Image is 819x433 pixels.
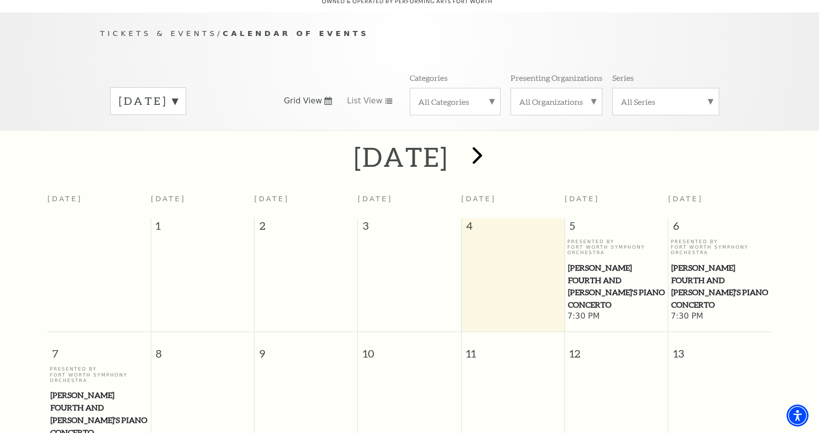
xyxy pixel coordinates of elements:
[151,218,254,238] span: 1
[50,366,148,383] p: Presented By Fort Worth Symphony Orchestra
[255,332,357,367] span: 9
[358,218,461,238] span: 3
[568,262,665,311] span: [PERSON_NAME] Fourth and [PERSON_NAME]'s Piano Concerto
[255,195,289,203] span: [DATE]
[565,218,668,238] span: 5
[358,195,393,203] span: [DATE]
[418,96,492,107] label: All Categories
[461,195,496,203] span: [DATE]
[462,332,564,367] span: 11
[668,332,772,367] span: 13
[671,311,769,322] span: 7:30 PM
[565,332,668,367] span: 12
[519,96,594,107] label: All Organizations
[458,139,494,175] button: next
[354,141,448,173] h2: [DATE]
[151,332,254,367] span: 8
[47,189,151,218] th: [DATE]
[347,95,382,106] span: List View
[564,195,599,203] span: [DATE]
[511,72,602,83] p: Presenting Organizations
[567,239,666,256] p: Presented By Fort Worth Symphony Orchestra
[671,262,769,311] span: [PERSON_NAME] Fourth and [PERSON_NAME]'s Piano Concerto
[612,72,634,83] p: Series
[621,96,711,107] label: All Series
[47,332,151,367] span: 7
[567,311,666,322] span: 7:30 PM
[410,72,448,83] p: Categories
[100,27,719,40] p: /
[284,95,322,106] span: Grid View
[100,29,218,37] span: Tickets & Events
[787,405,809,427] div: Accessibility Menu
[671,239,769,256] p: Presented By Fort Worth Symphony Orchestra
[255,218,357,238] span: 2
[668,195,703,203] span: [DATE]
[358,332,461,367] span: 10
[462,218,564,238] span: 4
[223,29,369,37] span: Calendar of Events
[151,195,186,203] span: [DATE]
[668,218,772,238] span: 6
[119,93,178,109] label: [DATE]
